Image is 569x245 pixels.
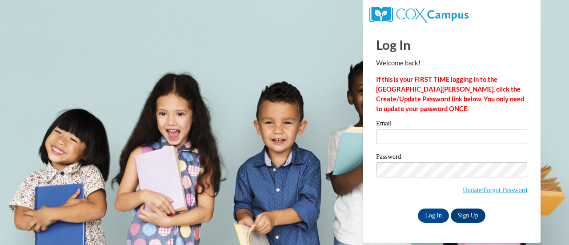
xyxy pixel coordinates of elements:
a: COX Campus [369,10,469,18]
h1: Log In [376,36,527,54]
strong: If this is your FIRST TIME logging in to the [GEOGRAPHIC_DATA][PERSON_NAME], click the Create/Upd... [376,76,524,112]
a: Sign Up [451,209,485,223]
p: Welcome back! [376,58,527,68]
a: Update/Forgot Password [463,186,527,193]
label: Email [376,120,527,129]
label: Password [376,153,527,162]
img: COX Campus [369,7,469,23]
input: Log In [418,209,449,223]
